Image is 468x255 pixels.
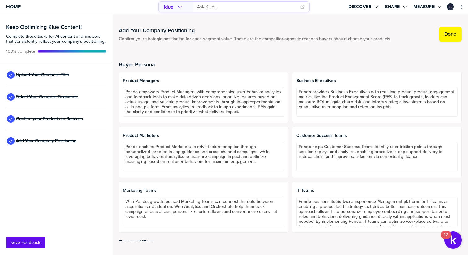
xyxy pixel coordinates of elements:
[296,78,458,83] span: Business Executives
[123,78,284,83] span: Product Managers
[119,37,391,42] span: Confirm your strategic positioning for each segment value. These are the competitor-agnostic reas...
[16,117,83,121] span: Confirm your Products or Services
[119,239,462,245] h2: Segment/Size
[446,3,454,11] a: Edit Profile
[444,231,462,249] button: Open Resource Center, 12 new notifications
[123,188,284,193] span: Marketing Teams
[123,142,284,171] textarea: Pendo enables Product Marketers to drive feature adoption through personalized targeted in-app gu...
[123,133,284,138] span: Product Marketers
[444,235,448,243] div: 12
[296,188,458,193] span: IT Teams
[296,133,458,138] span: Customer Success Teams
[296,197,458,226] textarea: Pendo positions its Software Experience Management platform for IT teams as enabling a product-le...
[6,34,106,44] span: Complete these tasks for AI content and answers that consistently reflect your company’s position...
[6,24,106,30] h3: Keep Optimizing Klue Content!
[123,87,284,117] textarea: Pendo empowers Product Managers with comprehensive user behavior analytics and feedback tools to ...
[6,49,35,54] span: Active
[6,237,45,248] button: Give Feedback
[6,4,21,9] span: Home
[414,4,435,10] label: Measure
[16,95,78,99] span: Select Your Compete Segments
[296,142,458,171] textarea: Pendo helps Customer Success Teams identify user friction points through session replays and anal...
[16,73,69,77] span: Upload Your Compete Files
[16,138,76,143] span: Add Your Company Positioning
[447,3,454,10] div: Ethan Lapinski
[119,27,391,34] h1: Add Your Company Positioning
[349,4,371,10] label: Discover
[123,197,284,226] textarea: With Pendo, growth-focused Marketing Teams can connect the dots between acquisition and adoption....
[296,87,458,117] textarea: Pendo provides Business Executives with real-time product product engagement metrics like the Pro...
[119,61,462,68] h2: Buyer Persona
[448,4,453,10] img: 2564ccd93351bdf1cc5d857781760854-sml.png
[444,31,456,37] label: Done
[197,2,296,12] input: Ask Klue...
[385,4,400,10] label: Share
